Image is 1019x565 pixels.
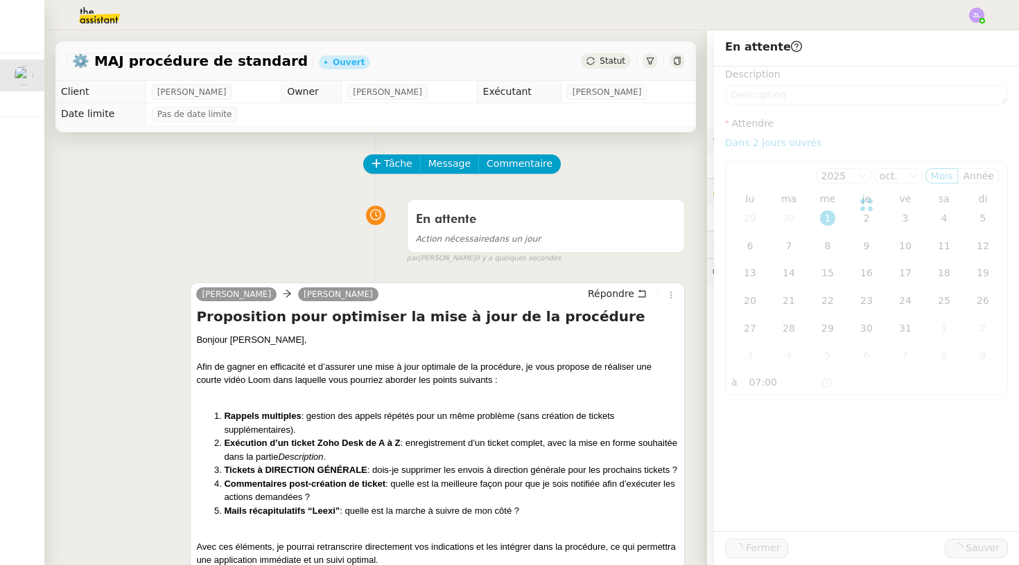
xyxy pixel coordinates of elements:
[945,539,1008,558] button: Sauver
[278,451,323,462] em: Description
[384,156,412,172] span: Tâche
[407,253,561,264] small: [PERSON_NAME]
[55,103,146,125] td: Date limite
[14,66,33,85] img: users%2FLb8tVVcnxkNxES4cleXP4rKNCSJ2%2Favatar%2F2ff4be35-2167-49b6-8427-565bfd2dd78c
[707,259,1019,286] div: 💬Commentaires 7
[224,505,340,516] strong: Mails récapitulatifs “Leexi”
[196,333,679,347] div: Bonjour [PERSON_NAME],
[196,288,277,301] a: [PERSON_NAME]
[224,438,400,448] strong: Exécution d’un ticket Zoho Desk de A à Z
[487,156,552,172] span: Commentaire
[416,234,541,244] span: dans un jour
[72,54,308,68] span: ⚙️ MAJ procédure de standard
[196,307,679,326] h4: Proposition pour optimiser la mise à jour de la procédure
[428,156,471,172] span: Message
[600,56,625,66] span: Statut
[55,81,146,103] td: Client
[416,234,489,244] span: Action nécessaire
[353,85,422,99] span: [PERSON_NAME]
[363,154,421,174] button: Tâche
[476,253,561,264] span: il y a quelques secondes
[281,81,342,103] td: Owner
[416,213,476,226] span: En attente
[713,239,819,250] span: ⏲️
[224,477,679,504] li: : quelle est la meilleure façon pour que je sois notifiée afin d’exécuter les actions demandées ?
[477,81,561,103] td: Exécutant
[725,40,802,53] span: En attente
[224,478,385,489] strong: Commentaires post-création de ticket
[224,504,679,518] li: : quelle est la marche à suivre de mon côté ?
[224,411,301,421] strong: Rappels multiples
[224,409,679,436] li: : gestion des appels répétés pour un même problème (sans création de tickets supplémentaires).
[713,132,785,147] span: ⚙️
[224,463,679,477] li: : dois-je supprimer les envois à direction générale pour les prochains tickets ?
[707,231,1019,258] div: ⏲️Tâches 102:36
[157,85,227,99] span: [PERSON_NAME]
[333,58,365,66] div: Ouvert
[224,465,367,475] strong: Tickets à DIRECTION GÉNÉRALE
[573,85,642,99] span: [PERSON_NAME]
[707,179,1019,206] div: 🔐Données client
[196,360,679,387] div: Afin de gagner en efficacité et d’assurer une mise à jour optimale de la procédure, je vous propo...
[478,154,561,174] button: Commentaire
[713,184,803,200] span: 🔐
[157,107,232,121] span: Pas de date limite
[224,436,679,463] li: : enregistrement d’un ticket complet, avec la mise en forme souhaitée dans la partie .
[407,253,419,264] span: par
[713,267,826,278] span: 💬
[969,8,984,23] img: svg
[725,539,788,558] button: Fermer
[583,286,652,301] button: Répondre
[420,154,479,174] button: Message
[588,287,634,301] span: Répondre
[298,288,378,301] a: [PERSON_NAME]
[707,126,1019,153] div: ⚙️Procédures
